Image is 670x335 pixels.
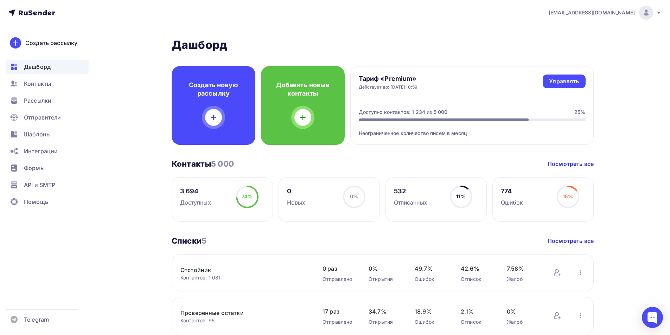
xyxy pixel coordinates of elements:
span: [EMAIL_ADDRESS][DOMAIN_NAME] [549,9,635,16]
div: 0 [287,187,306,195]
div: Жалоб [507,276,539,283]
span: 7.58% [507,264,539,273]
h4: Тариф «Premium» [359,75,418,83]
span: 42.6% [461,264,493,273]
div: Отправлено [323,318,355,326]
div: Отписанных [394,198,427,207]
a: Посмотреть все [548,160,594,168]
a: Шаблоны [6,127,89,141]
div: Контактов: 95 [180,317,308,324]
div: Отправлено [323,276,355,283]
a: Отправители [6,110,89,124]
span: 0% [350,193,358,199]
span: Формы [24,164,45,172]
a: Рассылки [6,94,89,108]
div: Доступных [180,198,211,207]
a: Отстойник [180,266,300,274]
div: Новых [287,198,306,207]
div: 774 [501,187,523,195]
span: 0% [507,307,539,316]
div: Ошибок [501,198,523,207]
span: Рассылки [24,96,51,105]
div: Ошибок [415,276,447,283]
span: 49.7% [415,264,447,273]
a: [EMAIL_ADDRESS][DOMAIN_NAME] [549,6,662,20]
div: 3 694 [180,187,211,195]
span: Telegram [24,315,49,324]
div: Жалоб [507,318,539,326]
span: 0 раз [323,264,355,273]
div: Отписок [461,276,493,283]
h4: Добавить новые контакты [272,81,333,98]
h3: Контакты [172,159,234,169]
span: 0% [369,264,401,273]
span: 15% [563,193,573,199]
span: 2.1% [461,307,493,316]
a: Проверенные остатки [180,309,300,317]
span: 11% [456,193,465,199]
div: Контактов: 1 081 [180,274,308,281]
span: 5 000 [211,159,234,168]
span: 34.7% [369,307,401,316]
div: 532 [394,187,427,195]
span: 74% [242,193,252,199]
span: 17 раз [323,307,355,316]
span: Дашборд [24,63,51,71]
span: 5 [202,236,206,245]
div: Доступно контактов: 1 234 из 5 000 [359,109,448,116]
div: Неограниченное количество писем в месяц [359,121,586,137]
h3: Списки [172,236,206,246]
div: Открытия [369,276,401,283]
div: 25% [574,109,585,116]
div: Отписок [461,318,493,326]
span: API и SMTP [24,181,55,189]
a: Контакты [6,77,89,91]
h2: Дашборд [172,38,594,52]
a: Формы [6,161,89,175]
div: Действует до: [DATE] 10:59 [359,84,418,90]
a: Посмотреть все [548,237,594,245]
div: Ошибок [415,318,447,326]
span: Контакты [24,79,51,88]
div: Открытия [369,318,401,326]
span: Интеграции [24,147,58,155]
div: Управлять [549,77,579,85]
span: Шаблоны [24,130,51,138]
div: Создать рассылку [25,39,77,47]
a: Дашборд [6,60,89,74]
h4: Создать новую рассылку [183,81,244,98]
span: 18.9% [415,307,447,316]
span: Отправители [24,113,61,122]
span: Помощь [24,198,48,206]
